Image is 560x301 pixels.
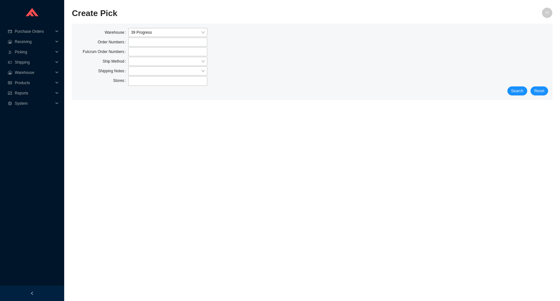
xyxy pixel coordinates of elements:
[8,30,12,33] span: credit-card
[103,57,129,66] label: Ship Method
[72,8,432,19] h2: Create Pick
[15,37,53,47] span: Receiving
[131,28,204,37] span: 39 Progress
[8,91,12,95] span: fund
[507,86,527,95] button: Search
[15,26,53,37] span: Purchase Orders
[15,67,53,78] span: Warehouse
[15,88,53,98] span: Reports
[113,76,128,85] label: Stores
[511,88,523,94] span: Search
[534,88,544,94] span: Reset
[15,78,53,88] span: Products
[105,28,128,37] label: Warehouse
[98,38,128,47] label: Order Numbers
[83,47,129,56] label: Fulcrum Order Numbers
[545,8,549,18] span: IY
[98,66,129,75] label: Shipping Notes
[530,86,548,95] button: Reset
[30,291,34,295] span: left
[8,81,12,85] span: read
[15,47,53,57] span: Picking
[15,57,53,67] span: Shipping
[15,98,53,109] span: System
[8,102,12,105] span: setting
